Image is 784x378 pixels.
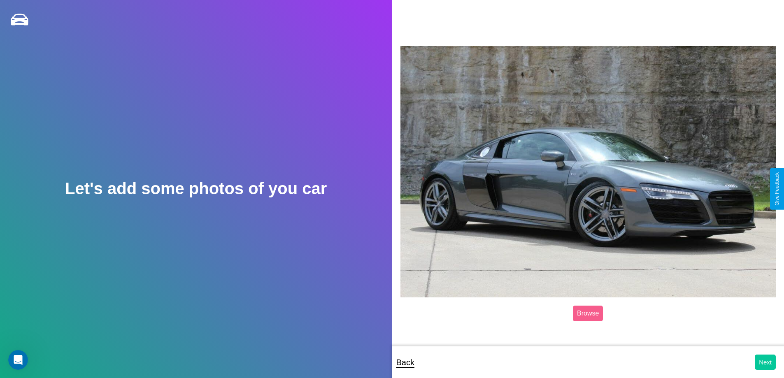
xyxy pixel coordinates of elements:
button: Next [755,355,776,370]
iframe: Intercom live chat [8,350,28,370]
label: Browse [573,306,603,321]
img: posted [400,46,776,298]
h2: Let's add some photos of you car [65,179,327,198]
p: Back [396,355,414,370]
div: Give Feedback [774,172,780,206]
